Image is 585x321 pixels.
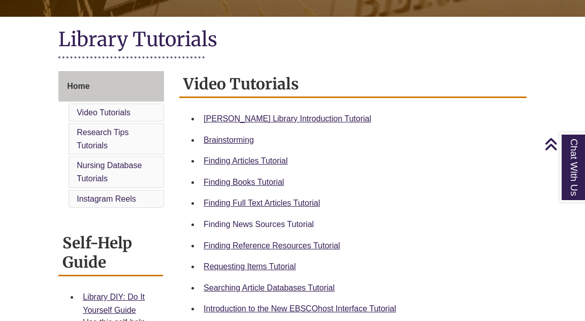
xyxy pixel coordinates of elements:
a: Requesting Items Tutorial [204,262,296,271]
a: Finding Books Tutorial [204,178,284,186]
a: Introduction to the New EBSCOhost Interface Tutorial [204,304,396,313]
div: Guide Page Menu [58,71,164,210]
span: Home [67,82,89,90]
a: Finding News Sources Tutorial [204,220,314,229]
a: Finding Articles Tutorial [204,156,287,165]
a: Finding Reference Resources Tutorial [204,241,340,250]
a: Research Tips Tutorials [77,128,128,150]
h2: Video Tutorials [179,71,527,98]
a: Library DIY: Do It Yourself Guide [83,293,145,314]
a: [PERSON_NAME] Library Introduction Tutorial [204,114,371,123]
a: Instagram Reels [77,195,136,203]
a: Searching Article Databases Tutorial [204,283,335,292]
h2: Self-Help Guide [58,230,163,276]
a: Finding Full Text Articles Tutorial [204,199,320,207]
a: Home [58,71,164,102]
a: Video Tutorials [77,108,131,117]
a: Brainstorming [204,136,254,144]
a: Back to Top [544,137,582,151]
h1: Library Tutorials [58,27,527,54]
a: Nursing Database Tutorials [77,161,142,183]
